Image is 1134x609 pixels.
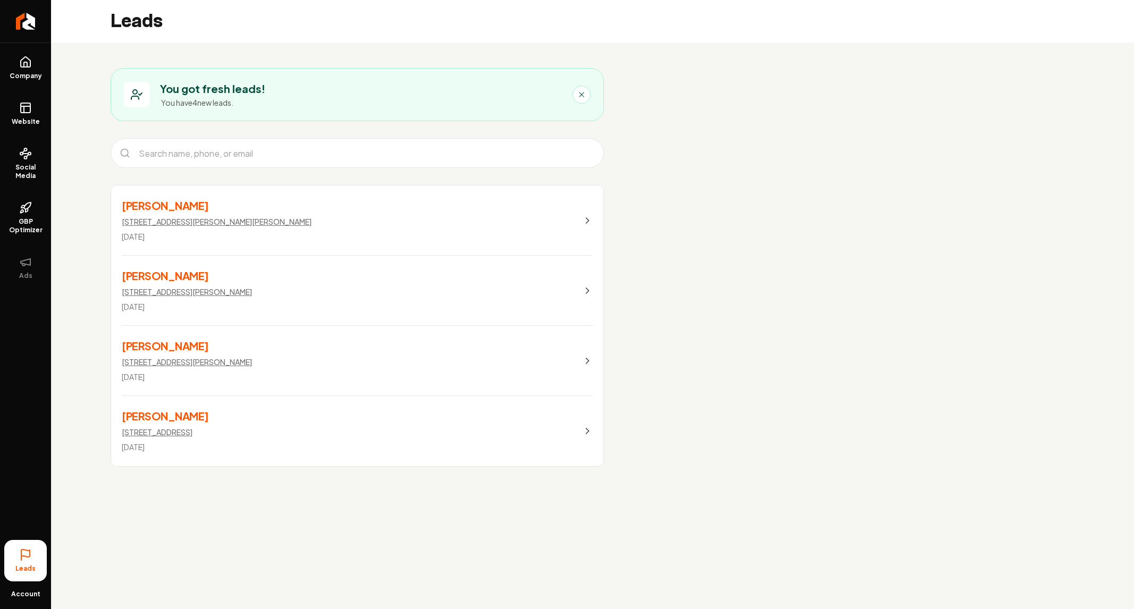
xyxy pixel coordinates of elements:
[4,47,47,89] a: Company
[111,185,603,256] a: [PERSON_NAME][STREET_ADDRESS][PERSON_NAME][PERSON_NAME][DATE]
[4,193,47,243] a: GBP Optimizer
[122,232,145,241] span: [DATE]
[111,256,603,326] a: [PERSON_NAME][STREET_ADDRESS][PERSON_NAME][DATE]
[122,302,145,311] span: [DATE]
[7,117,44,126] span: Website
[122,372,145,382] span: [DATE]
[11,590,40,598] span: Account
[160,81,265,96] h3: You got fresh leads!
[132,140,599,166] input: Search name, phone, or email
[16,13,36,30] img: Rebolt Logo
[15,272,37,280] span: Ads
[122,286,252,297] p: [STREET_ADDRESS][PERSON_NAME]
[122,409,209,424] h3: [PERSON_NAME]
[4,163,47,180] span: Social Media
[122,339,252,353] h3: [PERSON_NAME]
[122,357,252,367] p: [STREET_ADDRESS][PERSON_NAME]
[122,442,145,452] span: [DATE]
[4,217,47,234] span: GBP Optimizer
[122,427,192,437] p: [STREET_ADDRESS]
[111,11,163,32] h2: Leads
[122,268,252,283] h3: [PERSON_NAME]
[4,139,47,189] a: Social Media
[161,97,265,108] p: You have 4 new leads.
[111,396,603,466] a: [PERSON_NAME][STREET_ADDRESS][DATE]
[122,198,312,213] h3: [PERSON_NAME]
[4,247,47,289] button: Ads
[5,72,46,80] span: Company
[111,326,603,396] a: [PERSON_NAME][STREET_ADDRESS][PERSON_NAME][DATE]
[122,216,312,227] p: [STREET_ADDRESS][PERSON_NAME][PERSON_NAME]
[4,93,47,134] a: Website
